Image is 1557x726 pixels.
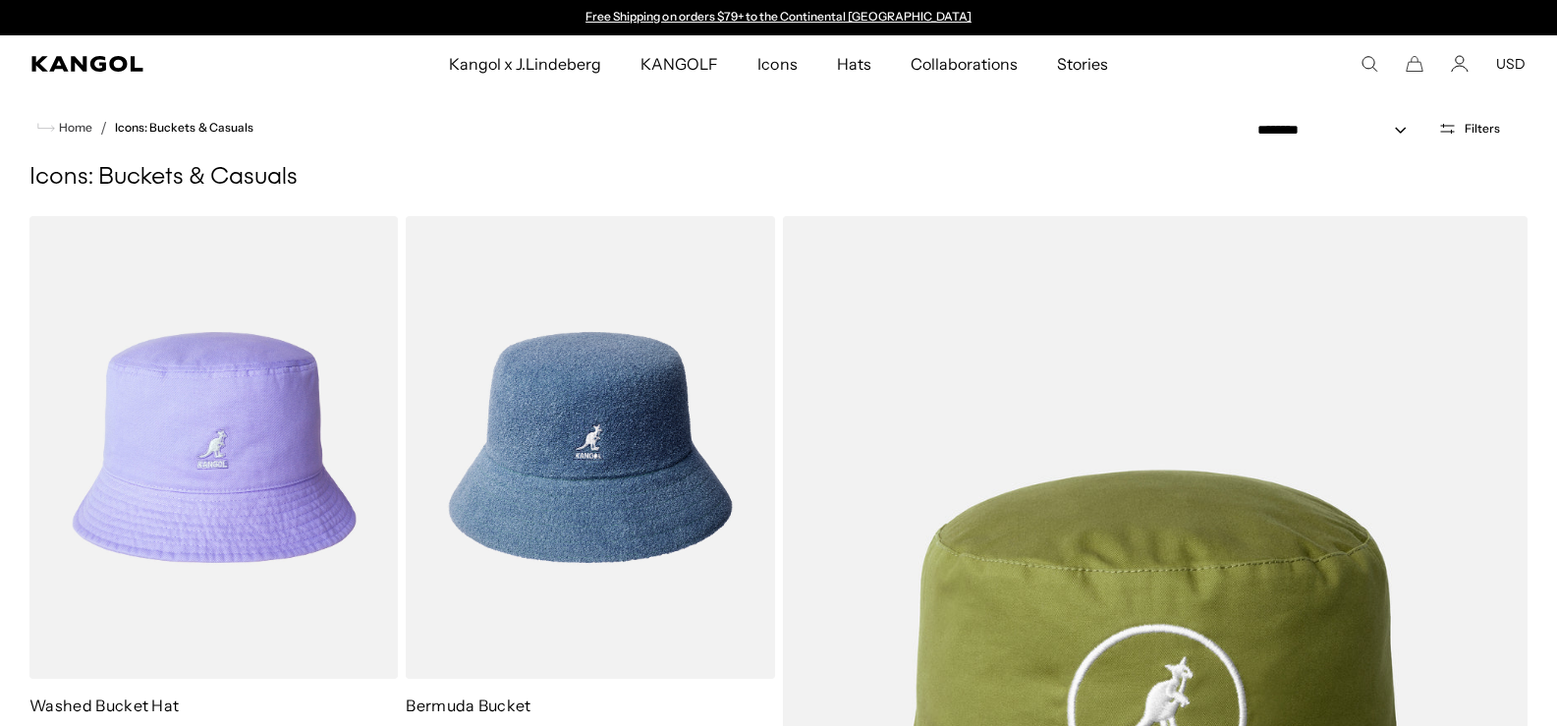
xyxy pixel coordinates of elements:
span: Icons [757,35,797,92]
span: Collaborations [911,35,1018,92]
span: Filters [1465,122,1500,136]
a: Kangol x J.Lindeberg [429,35,622,92]
span: Kangol x J.Lindeberg [449,35,602,92]
img: Washed Bucket Hat [29,216,398,679]
a: Bermuda Bucket [406,696,530,715]
li: / [92,116,107,140]
button: USD [1496,55,1526,73]
div: 1 of 2 [577,10,981,26]
button: Open filters [1426,120,1512,138]
a: Home [37,119,92,137]
slideshow-component: Announcement bar [577,10,981,26]
a: Hats [817,35,891,92]
a: Account [1451,55,1469,73]
a: Stories [1037,35,1128,92]
button: Cart [1406,55,1423,73]
span: KANGOLF [640,35,718,92]
a: KANGOLF [621,35,738,92]
a: Washed Bucket Hat [29,696,179,715]
a: Icons: Buckets & Casuals [115,121,253,135]
a: Collaborations [891,35,1037,92]
select: Sort by: Featured [1250,120,1426,140]
img: Bermuda Bucket [406,216,774,679]
span: Home [55,121,92,135]
div: Announcement [577,10,981,26]
h1: Icons: Buckets & Casuals [29,163,1528,193]
summary: Search here [1361,55,1378,73]
a: Kangol [31,56,297,72]
span: Stories [1057,35,1108,92]
a: Icons [738,35,816,92]
a: Free Shipping on orders $79+ to the Continental [GEOGRAPHIC_DATA] [585,9,972,24]
span: Hats [837,35,871,92]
